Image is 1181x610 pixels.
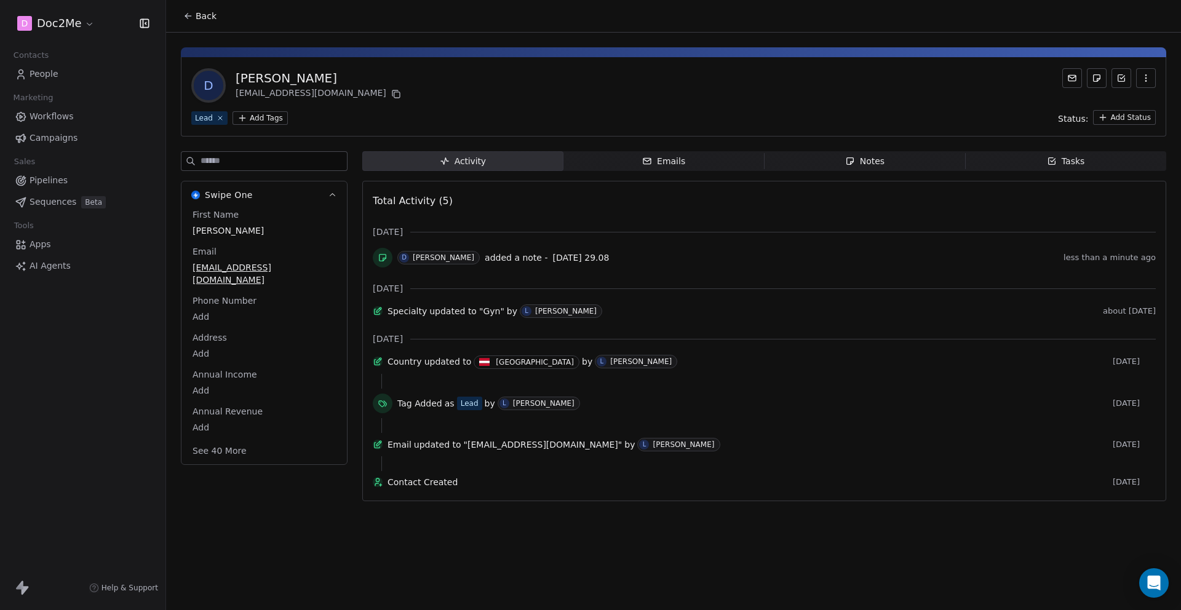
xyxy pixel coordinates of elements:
span: updated to [414,438,461,451]
a: [DATE] 29.08 [552,250,609,265]
span: Back [196,10,217,22]
span: Phone Number [190,295,259,307]
span: [DATE] [373,333,403,345]
span: Beta [81,196,106,208]
span: Sequences [30,196,76,208]
div: [GEOGRAPHIC_DATA] [496,357,574,367]
a: Help & Support [89,583,158,593]
span: updated to [429,305,477,317]
span: Add [193,347,336,360]
a: SequencesBeta [10,192,156,212]
span: by [507,305,517,317]
span: [DATE] [1113,477,1156,487]
button: Add Tags [233,111,288,125]
a: Apps [10,234,156,255]
span: Total Activity (5) [373,195,453,207]
span: AI Agents [30,259,71,272]
span: [DATE] [1113,357,1156,366]
span: Add [193,421,336,434]
span: People [30,68,58,81]
div: L [503,398,506,408]
div: [PERSON_NAME] [513,399,575,408]
span: Help & Support [101,583,158,593]
span: [EMAIL_ADDRESS][DOMAIN_NAME] [193,261,336,286]
span: Country [388,355,422,368]
div: [EMAIL_ADDRESS][DOMAIN_NAME] [236,87,404,101]
a: Pipelines [10,170,156,191]
div: [PERSON_NAME] [610,357,672,366]
div: Notes [845,155,885,168]
div: Lead [461,398,479,409]
span: about [DATE] [1103,306,1156,316]
span: Workflows [30,110,74,123]
a: Campaigns [10,128,156,148]
span: [DATE] 29.08 [552,253,609,263]
span: by [485,397,495,410]
span: Tag Added [397,397,442,410]
span: Tools [9,216,39,235]
span: Add [193,311,336,323]
span: "[EMAIL_ADDRESS][DOMAIN_NAME]" [464,438,622,451]
span: Contacts [8,46,54,65]
span: Marketing [8,89,58,107]
button: Add Status [1093,110,1156,125]
span: by [624,438,635,451]
div: D [402,253,407,263]
span: Email [190,245,219,258]
span: [DATE] [1113,398,1156,408]
div: L [525,306,528,316]
div: [PERSON_NAME] [535,307,597,315]
div: Emails [642,155,685,168]
a: People [10,64,156,84]
a: AI Agents [10,256,156,276]
div: Open Intercom Messenger [1139,568,1169,598]
span: Pipelines [30,174,68,187]
span: [DATE] [373,226,403,238]
span: by [582,355,592,368]
div: Tasks [1047,155,1085,168]
span: less than a minute ago [1064,253,1156,263]
span: Add [193,384,336,397]
span: added a note - [485,252,547,264]
span: Annual Revenue [190,405,265,418]
button: Back [176,5,224,27]
span: [DATE] [373,282,403,295]
div: L [600,357,603,366]
span: First Name [190,208,241,221]
div: Lead [195,113,213,124]
span: Email [388,438,412,451]
div: [PERSON_NAME] [413,253,474,262]
span: Address [190,331,229,344]
button: See 40 More [185,440,254,462]
div: [PERSON_NAME] [653,440,714,449]
span: D [194,71,223,100]
span: Apps [30,238,51,251]
span: Annual Income [190,368,260,381]
span: updated to [424,355,472,368]
span: Doc2Me [37,15,82,31]
button: Swipe OneSwipe One [181,181,347,208]
span: Specialty [388,305,427,317]
span: Sales [9,152,41,171]
span: Campaigns [30,132,78,145]
div: [PERSON_NAME] [236,69,404,87]
span: "Gyn" [479,305,504,317]
span: Contact Created [388,476,1108,488]
div: Swipe OneSwipe One [181,208,347,464]
span: D [22,17,28,30]
span: Status: [1058,113,1088,125]
a: Workflows [10,106,156,127]
span: [PERSON_NAME] [193,224,336,237]
img: Swipe One [191,191,200,199]
div: L [643,440,646,450]
span: [DATE] [1113,440,1156,450]
span: Swipe One [205,189,253,201]
span: as [445,397,455,410]
button: DDoc2Me [15,13,97,34]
